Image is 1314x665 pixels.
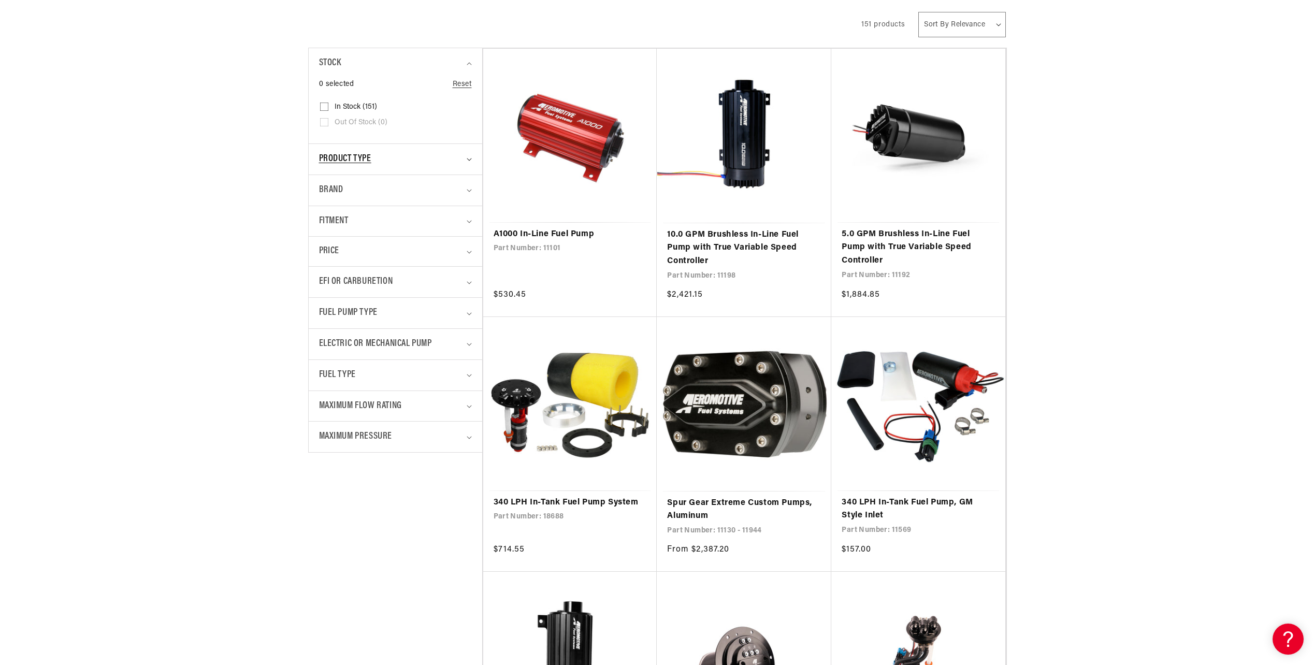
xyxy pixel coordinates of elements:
[319,152,371,167] span: Product type
[319,183,343,198] span: Brand
[842,496,995,523] a: 340 LPH In-Tank Fuel Pump, GM Style Inlet
[319,206,472,237] summary: Fitment (0 selected)
[319,56,341,71] span: Stock
[667,228,821,268] a: 10.0 GPM Brushless In-Line Fuel Pump with True Variable Speed Controller
[319,237,472,266] summary: Price
[319,214,349,229] span: Fitment
[453,79,472,90] a: Reset
[319,422,472,452] summary: Maximum Pressure (0 selected)
[319,368,356,383] span: Fuel Type
[842,228,995,268] a: 5.0 GPM Brushless In-Line Fuel Pump with True Variable Speed Controller
[319,337,432,352] span: Electric or Mechanical Pump
[319,298,472,328] summary: Fuel Pump Type (0 selected)
[319,274,393,290] span: EFI or Carburetion
[319,144,472,175] summary: Product type (0 selected)
[319,306,378,321] span: Fuel Pump Type
[319,79,354,90] span: 0 selected
[319,360,472,391] summary: Fuel Type (0 selected)
[319,399,402,414] span: Maximum Flow Rating
[319,329,472,359] summary: Electric or Mechanical Pump (0 selected)
[319,391,472,422] summary: Maximum Flow Rating (0 selected)
[319,175,472,206] summary: Brand (0 selected)
[335,118,387,127] span: Out of stock (0)
[319,48,472,79] summary: Stock (0 selected)
[319,429,393,444] span: Maximum Pressure
[335,103,377,112] span: In stock (151)
[319,267,472,297] summary: EFI or Carburetion (0 selected)
[494,496,647,510] a: 340 LPH In-Tank Fuel Pump System
[494,228,647,241] a: A1000 In-Line Fuel Pump
[319,244,339,258] span: Price
[861,21,905,28] span: 151 products
[667,497,821,523] a: Spur Gear Extreme Custom Pumps, Aluminum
